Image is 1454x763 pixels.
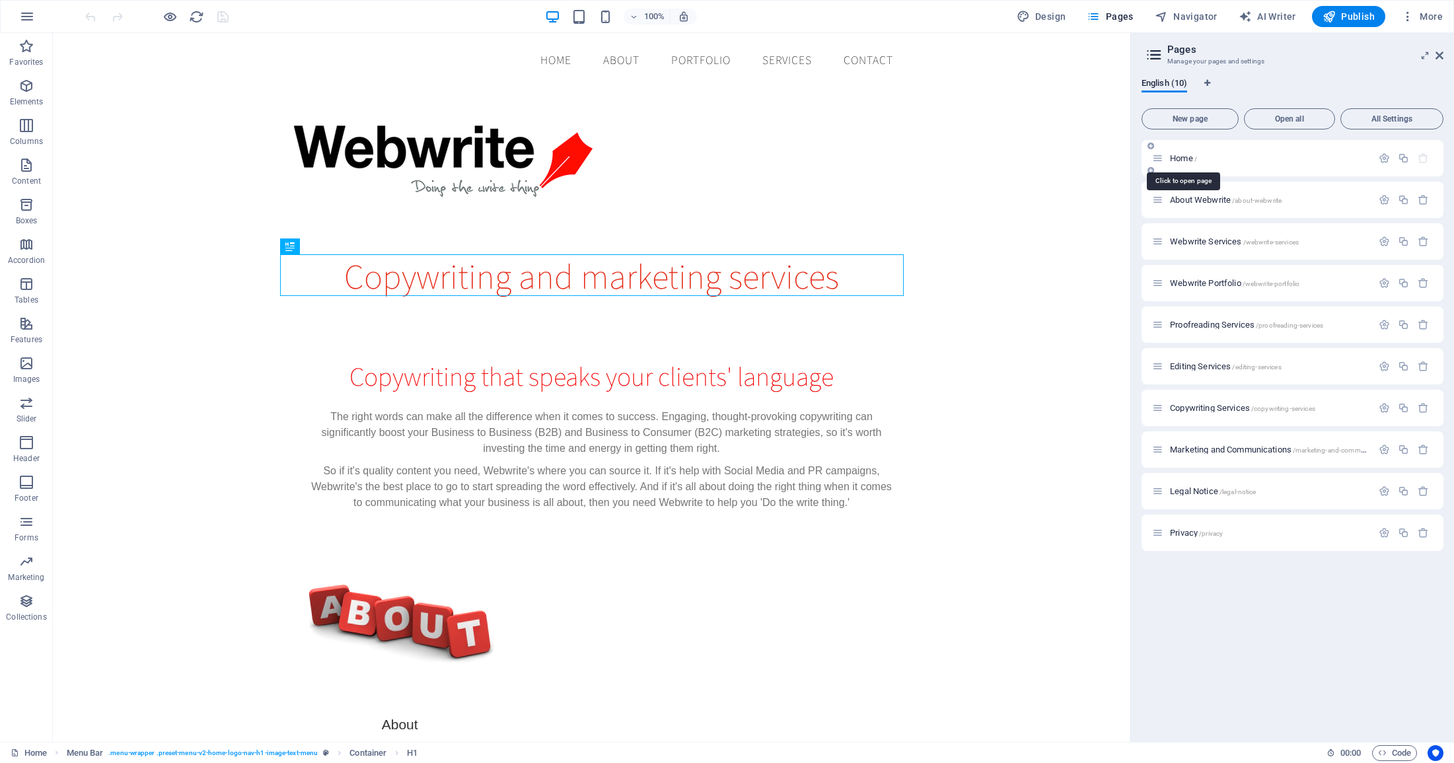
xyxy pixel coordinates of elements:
[189,9,204,24] i: Reload page
[1194,155,1197,163] span: /
[1170,153,1197,163] span: Home
[1418,402,1429,414] div: Remove
[1166,487,1372,495] div: Legal Notice/legal-notice
[1232,197,1282,204] span: /about-webwrite
[1398,319,1409,330] div: Duplicate
[643,9,665,24] h6: 100%
[1170,403,1315,413] span: Click to open page
[1340,108,1443,129] button: All Settings
[1401,10,1443,23] span: More
[1166,279,1372,287] div: Webwrite Portfolio/webwrite-portfolio
[1011,6,1072,27] button: Design
[1155,10,1218,23] span: Navigator
[1396,6,1448,27] button: More
[1379,277,1390,289] div: Settings
[108,745,318,761] span: . menu-wrapper .preset-menu-v2-home-logo-nav-h1-image-text-menu
[10,96,44,107] p: Elements
[1166,320,1372,329] div: Proofreading Services/proofreading-services
[1167,55,1417,67] h3: Manage your pages and settings
[1418,486,1429,497] div: Remove
[1398,277,1409,289] div: Duplicate
[1379,236,1390,247] div: Settings
[1142,78,1443,103] div: Language Tabs
[1166,528,1372,537] div: Privacy/privacy
[67,745,418,761] nav: breadcrumb
[8,572,44,583] p: Marketing
[1327,745,1362,761] h6: Session time
[1418,153,1429,164] div: The startpage cannot be deleted
[1149,6,1223,27] button: Navigator
[1239,10,1296,23] span: AI Writer
[1398,402,1409,414] div: Duplicate
[1147,115,1233,123] span: New page
[1166,154,1372,163] div: Home/
[1256,322,1323,329] span: /proofreading-services
[1170,528,1223,538] span: Click to open page
[1293,447,1392,454] span: /marketing-and-communications
[1087,10,1133,23] span: Pages
[15,532,38,543] p: Forms
[15,493,38,503] p: Footer
[6,612,46,622] p: Collections
[1398,527,1409,538] div: Duplicate
[1017,10,1066,23] span: Design
[1250,115,1329,123] span: Open all
[1398,236,1409,247] div: Duplicate
[1379,444,1390,455] div: Settings
[1398,153,1409,164] div: Duplicate
[1398,444,1409,455] div: Duplicate
[1166,237,1372,246] div: Webwrite Services/webwrite-services
[1166,445,1372,454] div: Marketing and Communications/marketing-and-communications
[13,453,40,464] p: Header
[1219,488,1256,495] span: /legal-notice
[1379,486,1390,497] div: Settings
[17,414,37,424] p: Slider
[1350,748,1352,758] span: :
[1418,361,1429,372] div: Remove
[1379,527,1390,538] div: Settings
[1379,361,1390,372] div: Settings
[1170,236,1299,246] span: Click to open page
[1418,194,1429,205] div: Remove
[1418,236,1429,247] div: Remove
[1243,238,1299,246] span: /webwrite-services
[1346,115,1437,123] span: All Settings
[1166,404,1372,412] div: Copywriting Services/copywriting-services
[1398,194,1409,205] div: Duplicate
[1166,362,1372,371] div: Editing Services/editing-services
[1170,195,1282,205] span: Click to open page
[1379,153,1390,164] div: Settings
[9,57,43,67] p: Favorites
[8,255,45,266] p: Accordion
[15,295,38,305] p: Tables
[1233,6,1301,27] button: AI Writer
[67,745,104,761] span: Click to select. Double-click to edit
[1170,445,1392,454] span: Click to open page
[1418,277,1429,289] div: Remove
[1312,6,1385,27] button: Publish
[162,9,178,24] button: Click here to leave preview mode and continue editing
[1418,319,1429,330] div: Remove
[1251,405,1315,412] span: /copywriting-services
[11,334,42,345] p: Features
[16,215,38,226] p: Boxes
[12,176,41,186] p: Content
[349,745,386,761] span: Click to select. Double-click to edit
[1011,6,1072,27] div: Design (Ctrl+Alt+Y)
[11,745,47,761] a: Click to cancel selection. Double-click to open Pages
[13,374,40,384] p: Images
[1398,361,1409,372] div: Duplicate
[624,9,671,24] button: 100%
[1398,486,1409,497] div: Duplicate
[1170,486,1256,496] span: Click to open page
[1379,402,1390,414] div: Settings
[1340,745,1361,761] span: 00 00
[1170,278,1299,288] span: Click to open page
[1167,44,1443,55] h2: Pages
[1418,444,1429,455] div: Remove
[1428,745,1443,761] button: Usercentrics
[1378,745,1411,761] span: Code
[1379,319,1390,330] div: Settings
[1142,108,1239,129] button: New page
[323,749,329,756] i: This element is a customizable preset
